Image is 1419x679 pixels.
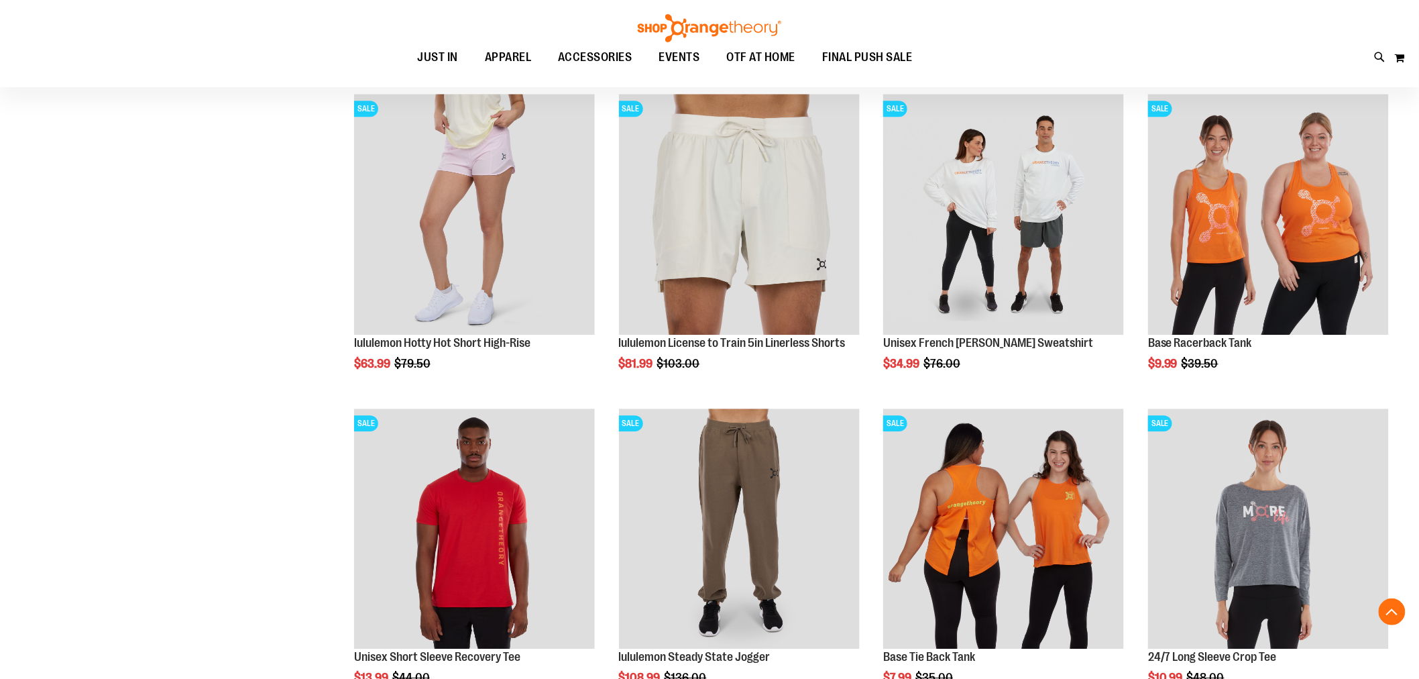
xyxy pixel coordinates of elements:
[619,357,655,370] span: $81.99
[923,357,962,370] span: $76.00
[354,336,530,350] a: lululemon Hotty Hot Short High-Rise
[1148,415,1172,431] span: SALE
[809,42,926,72] a: FINAL PUSH SALE
[636,14,783,42] img: Shop Orangetheory
[619,409,860,649] img: lululemon Steady State Jogger
[883,650,975,664] a: Base Tie Back Tank
[612,87,866,405] div: product
[1379,598,1406,625] button: Back To Top
[545,42,646,73] a: ACCESSORIES
[471,42,545,73] a: APPAREL
[619,94,860,335] img: lululemon License to Train 5in Linerless Shorts
[485,42,532,72] span: APPAREL
[354,357,392,370] span: $63.99
[404,42,471,73] a: JUST IN
[354,94,595,335] img: lululemon Hotty Hot Short High-Rise
[354,415,378,431] span: SALE
[1141,87,1396,405] div: product
[1148,94,1389,335] img: Product image for Base Racerback Tank
[354,409,595,649] img: Product image for Unisex Short Sleeve Recovery Tee
[619,94,860,337] a: lululemon License to Train 5in Linerless ShortsSALE
[354,101,378,117] span: SALE
[714,42,809,73] a: OTF AT HOME
[1148,409,1389,649] img: Product image for 24/7 Long Sleeve Crop Tee
[619,409,860,651] a: lululemon Steady State JoggerSALE
[1148,336,1252,350] a: Base Racerback Tank
[1148,409,1389,651] a: Product image for 24/7 Long Sleeve Crop TeeSALE
[394,357,433,370] span: $79.50
[619,415,643,431] span: SALE
[646,42,714,73] a: EVENTS
[354,94,595,337] a: lululemon Hotty Hot Short High-RiseSALE
[354,409,595,651] a: Product image for Unisex Short Sleeve Recovery TeeSALE
[883,409,1124,651] a: Product image for Base Tie Back TankSALE
[727,42,796,72] span: OTF AT HOME
[883,357,921,370] span: $34.99
[883,336,1093,350] a: Unisex French [PERSON_NAME] Sweatshirt
[558,42,632,72] span: ACCESSORIES
[822,42,913,72] span: FINAL PUSH SALE
[659,42,700,72] span: EVENTS
[883,94,1124,335] img: Unisex French Terry Crewneck Sweatshirt primary image
[1182,357,1221,370] span: $39.50
[883,415,907,431] span: SALE
[1148,101,1172,117] span: SALE
[619,101,643,117] span: SALE
[1148,650,1277,664] a: 24/7 Long Sleeve Crop Tee
[347,87,602,405] div: product
[883,101,907,117] span: SALE
[883,94,1124,337] a: Unisex French Terry Crewneck Sweatshirt primary imageSALE
[619,650,771,664] a: lululemon Steady State Jogger
[417,42,458,72] span: JUST IN
[883,409,1124,649] img: Product image for Base Tie Back Tank
[657,357,702,370] span: $103.00
[1148,357,1180,370] span: $9.99
[619,336,846,350] a: lululemon License to Train 5in Linerless Shorts
[876,87,1131,405] div: product
[354,650,520,664] a: Unisex Short Sleeve Recovery Tee
[1148,94,1389,337] a: Product image for Base Racerback TankSALE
